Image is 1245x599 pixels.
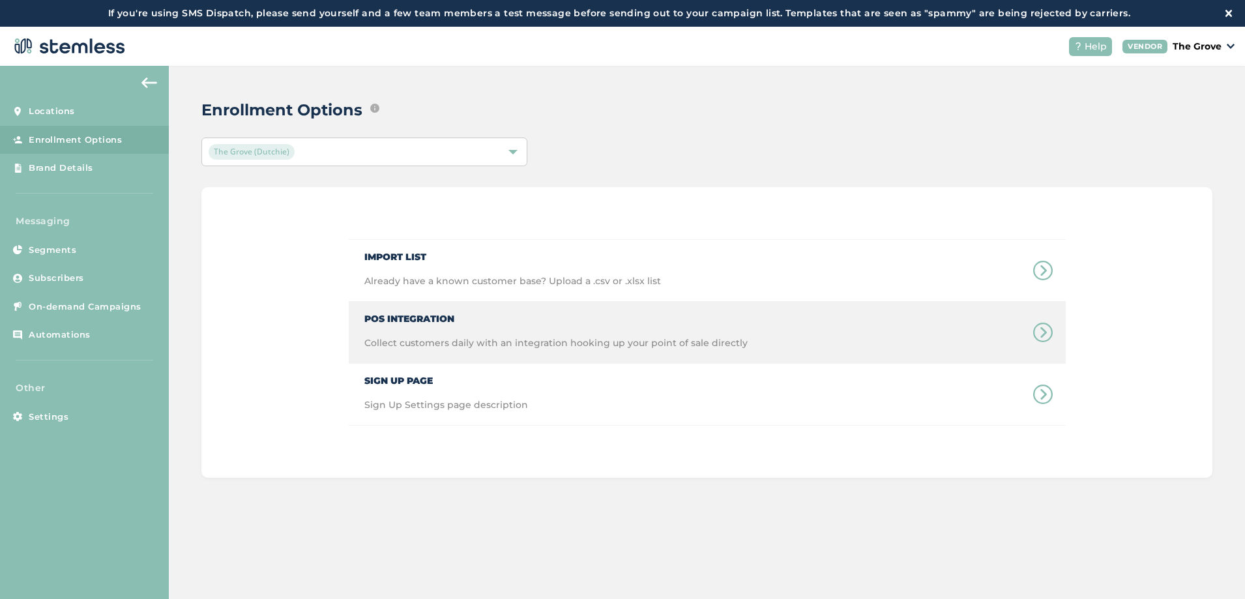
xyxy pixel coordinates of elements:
[10,33,125,59] img: logo-dark-0685b13c.svg
[29,411,68,424] span: Settings
[29,272,84,285] span: Subscribers
[1227,44,1235,49] img: icon_down-arrow-small-66adaf34.svg
[349,364,1066,425] a: Sign Up PageSign Up Settings page description
[364,398,528,425] span: Sign Up Settings page description
[29,134,122,147] span: Enrollment Options
[349,302,1066,363] a: POS IntegrationCollect customers daily with an integration hooking up your point of sale directly
[29,300,141,314] span: On-demand Campaigns
[364,302,748,326] span: POS Integration
[1180,536,1245,599] iframe: Chat Widget
[209,144,295,160] span: The Grove (Dutchie)
[29,162,93,175] span: Brand Details
[1173,40,1222,53] p: The Grove
[364,240,661,264] span: Import List
[1122,40,1167,53] div: VENDOR
[1074,42,1082,50] img: icon-help-white-03924b79.svg
[349,240,1066,301] a: Import ListAlready have a known customer base? Upload a .csv or .xlsx list
[201,98,362,122] h2: Enrollment Options
[29,329,91,342] span: Automations
[364,364,528,388] span: Sign Up Page
[364,274,661,301] span: Already have a known customer base? Upload a .csv or .xlsx list
[29,105,75,118] span: Locations
[13,7,1225,20] label: If you're using SMS Dispatch, please send yourself and a few team members a test message before s...
[29,244,76,257] span: Segments
[141,78,157,88] img: icon-arrow-back-accent-c549486e.svg
[364,336,748,363] span: Collect customers daily with an integration hooking up your point of sale directly
[1085,40,1107,53] span: Help
[370,104,379,113] img: icon-info-236977d2.svg
[1225,10,1232,16] img: icon-close-white-1ed751a3.svg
